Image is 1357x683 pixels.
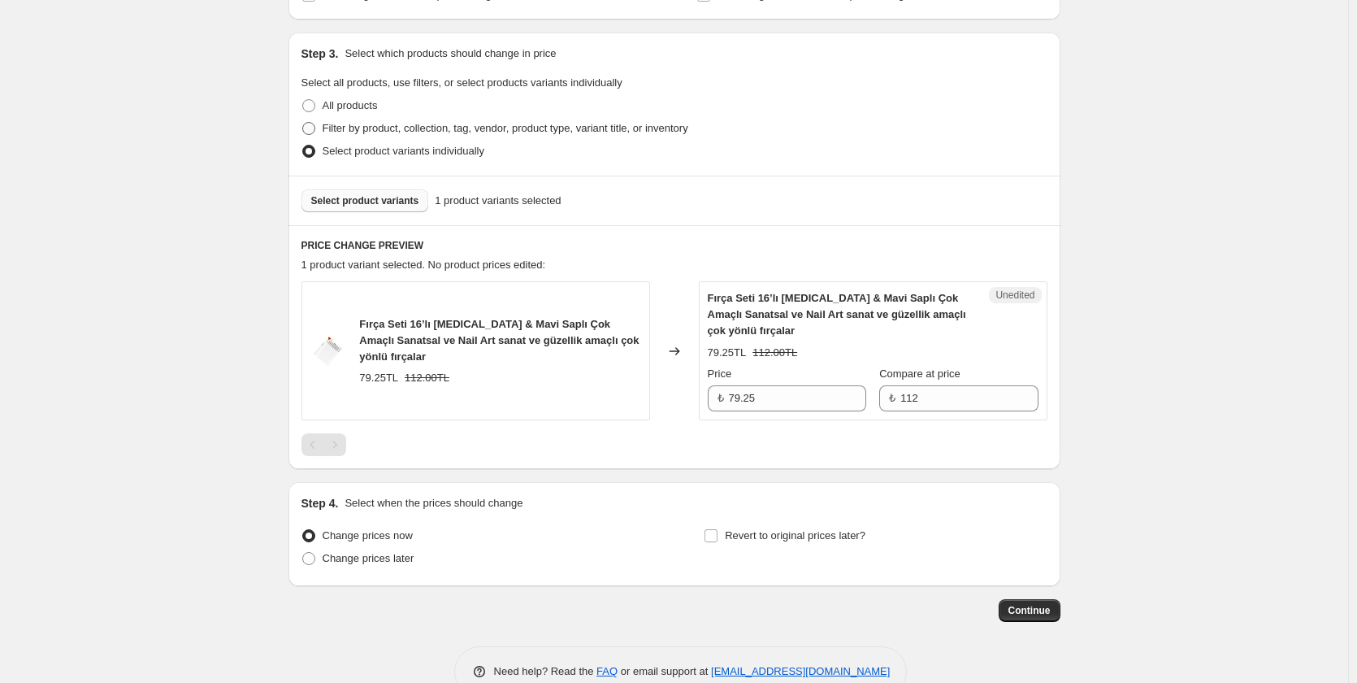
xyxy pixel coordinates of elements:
h2: Step 3. [301,46,339,62]
span: ₺ [718,392,724,404]
button: Select product variants [301,189,429,212]
span: Select product variants [311,194,419,207]
p: Select when the prices should change [345,495,522,511]
span: Filter by product, collection, tag, vendor, product type, variant title, or inventory [323,122,688,134]
span: Change prices now [323,529,413,542]
span: 1 product variants selected [435,193,561,209]
div: 79.25TL [359,370,398,386]
span: Compare at price [879,368,960,380]
div: 79.25TL [708,345,747,361]
span: Fırça Seti 16’lı [MEDICAL_DATA] & Mavi Saplı Çok Amaçlı Sanatsal ve Nail Art sanat ve güzellik am... [708,292,966,337]
span: Select product variants individually [323,145,484,157]
span: All products [323,99,378,111]
span: Unedited [995,289,1034,302]
span: Select all products, use filters, or select products variants individually [301,76,622,89]
a: FAQ [596,665,618,677]
a: [EMAIL_ADDRESS][DOMAIN_NAME] [711,665,890,677]
span: Fırça Seti 16’lı [MEDICAL_DATA] & Mavi Saplı Çok Amaçlı Sanatsal ve Nail Art sanat ve güzellik am... [359,318,639,363]
span: Price [708,368,732,380]
span: 1 product variant selected. No product prices edited: [301,259,546,271]
span: Revert to original prices later? [725,529,865,542]
nav: Pagination [301,433,346,456]
span: ₺ [889,392,895,404]
strike: 112.00TL [752,345,797,361]
span: Continue [1008,604,1051,617]
button: Continue [999,599,1060,622]
span: or email support at [618,665,711,677]
img: imgi_54_110000662117787_80x.jpg [310,327,347,376]
span: Change prices later [323,552,414,564]
h6: PRICE CHANGE PREVIEW [301,239,1047,252]
strike: 112.00TL [405,370,449,386]
p: Select which products should change in price [345,46,556,62]
span: Need help? Read the [494,665,597,677]
h2: Step 4. [301,495,339,511]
